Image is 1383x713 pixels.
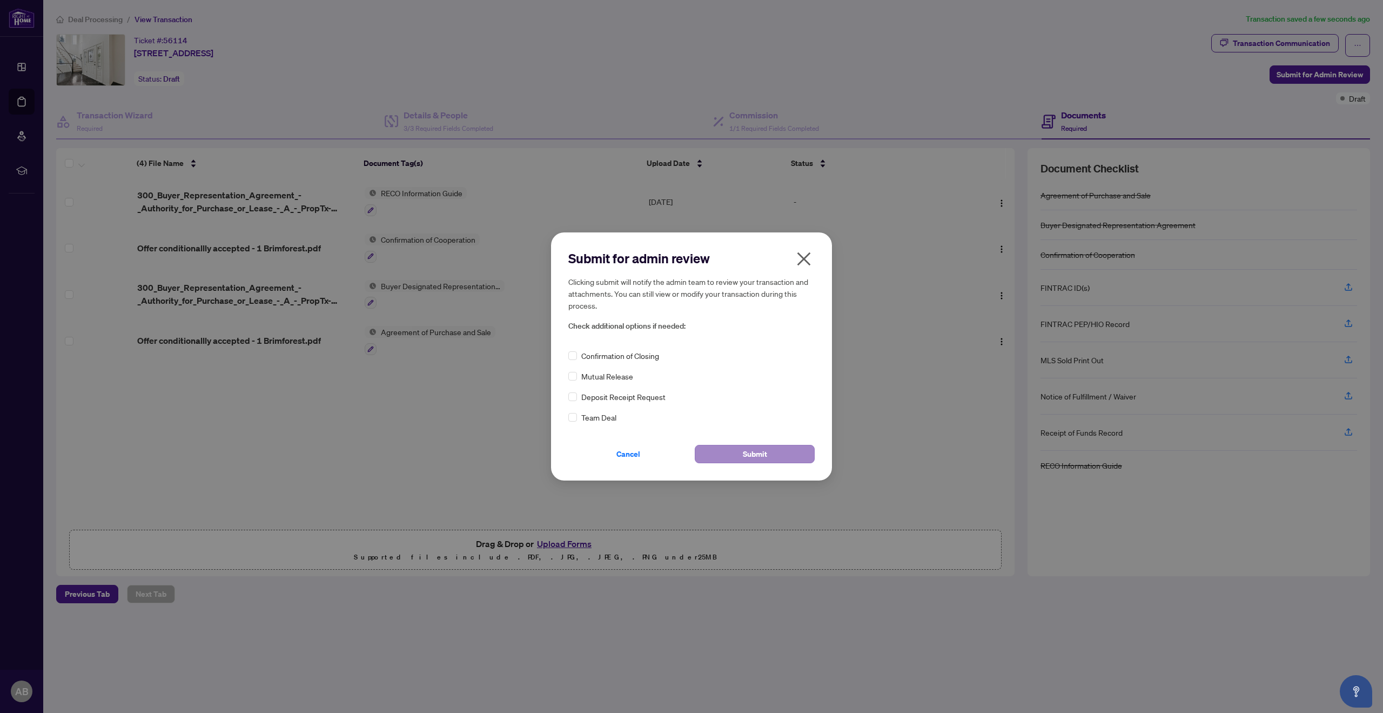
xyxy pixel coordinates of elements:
button: Open asap [1340,675,1372,708]
span: Mutual Release [581,370,633,382]
span: close [795,250,813,268]
span: Confirmation of Closing [581,350,659,362]
span: Check additional options if needed: [568,320,815,332]
span: Deposit Receipt Request [581,391,666,403]
h2: Submit for admin review [568,250,815,267]
span: Cancel [616,445,640,463]
h5: Clicking submit will notify the admin team to review your transaction and attachments. You can st... [568,276,815,311]
span: Team Deal [581,411,616,423]
span: Submit [743,445,767,463]
button: Submit [695,445,815,463]
button: Cancel [568,445,688,463]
